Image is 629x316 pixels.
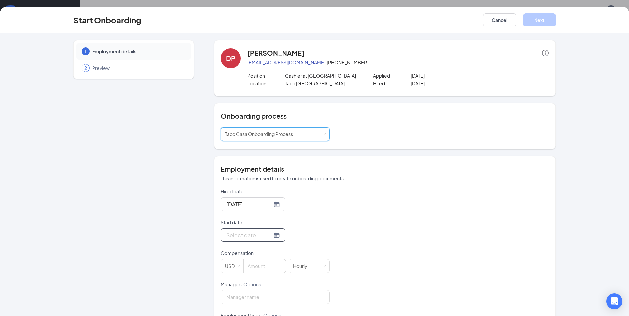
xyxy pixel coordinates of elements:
[221,219,330,226] p: Start date
[293,259,312,273] div: Hourly
[92,48,184,55] span: Employment details
[221,290,330,304] input: Manager name
[226,54,235,63] div: DP
[247,72,285,79] p: Position
[244,259,286,273] input: Amount
[411,80,486,87] p: [DATE]
[221,188,330,195] p: Hired date
[247,80,285,87] p: Location
[73,14,141,26] h3: Start Onboarding
[606,293,622,309] div: Open Intercom Messenger
[285,72,360,79] p: Cashier at [GEOGRAPHIC_DATA]
[84,65,87,71] span: 2
[84,48,87,55] span: 1
[542,50,549,56] span: info-circle
[221,164,549,174] h4: Employment details
[221,250,330,256] p: Compensation
[221,281,330,288] p: Manager
[225,128,298,141] div: [object Object]
[221,175,549,182] p: This information is used to create onboarding documents.
[226,200,272,208] input: Oct 15, 2025
[285,80,360,87] p: Taco [GEOGRAPHIC_DATA]
[225,259,239,273] div: USD
[523,13,556,26] button: Next
[221,111,549,121] h4: Onboarding process
[373,80,411,87] p: Hired
[411,72,486,79] p: [DATE]
[247,48,304,58] h4: [PERSON_NAME]
[247,59,325,65] a: [EMAIL_ADDRESS][DOMAIN_NAME]
[373,72,411,79] p: Applied
[92,65,184,71] span: Preview
[240,281,262,287] span: - Optional
[247,59,549,66] p: · [PHONE_NUMBER]
[483,13,516,26] button: Cancel
[225,131,293,137] span: Taco Casa Onboarding Process
[226,231,272,239] input: Select date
